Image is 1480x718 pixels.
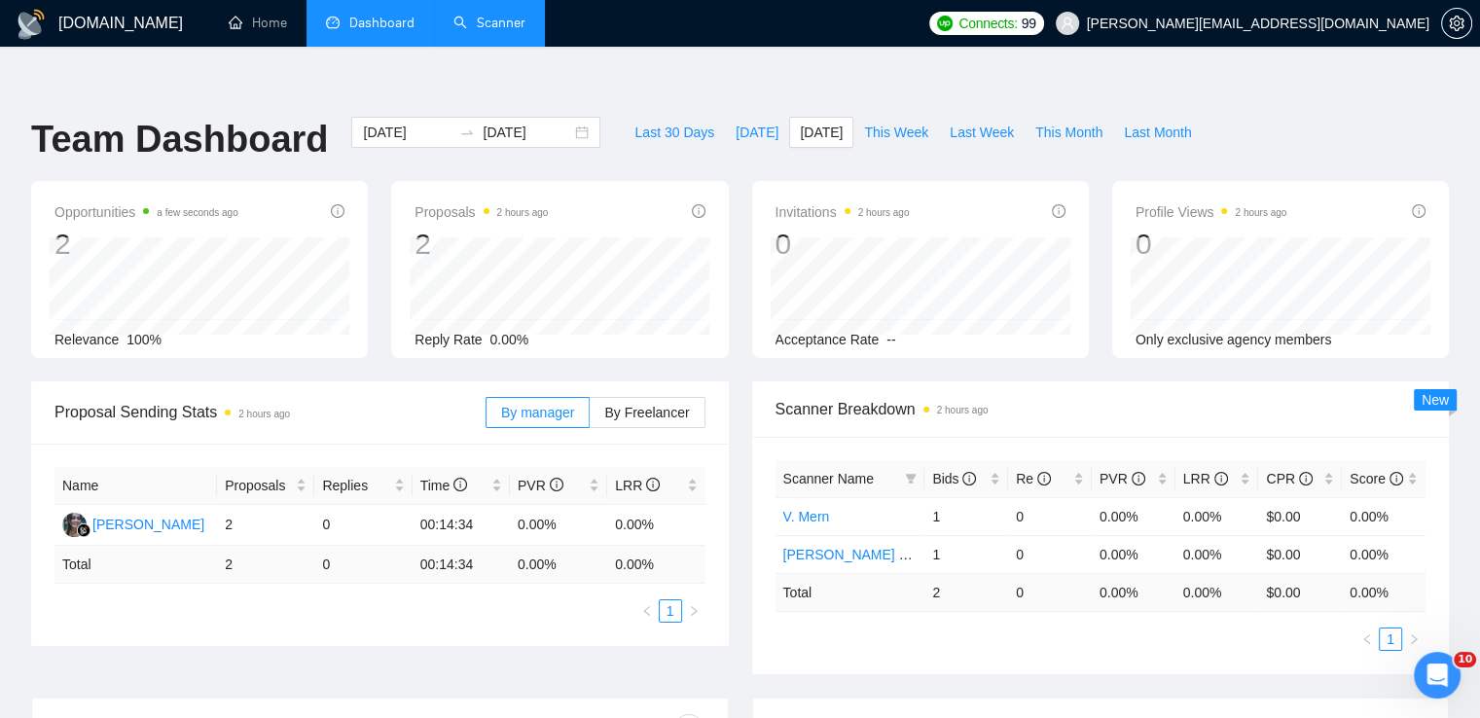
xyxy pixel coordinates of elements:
span: New [1422,392,1449,408]
input: End date [483,122,571,143]
td: 2 [924,573,1008,611]
span: left [641,605,653,617]
td: 0.00 % [1092,573,1175,611]
span: info-circle [692,204,705,218]
button: This Month [1025,117,1113,148]
div: 0 [776,226,910,263]
span: Connects: [958,13,1017,34]
span: PVR [1100,471,1145,486]
button: right [1402,628,1426,651]
td: 0.00% [1092,535,1175,573]
td: 0.00 % [1342,573,1426,611]
span: info-circle [1299,472,1313,485]
li: 1 [659,599,682,623]
a: [PERSON_NAME] Development [783,547,980,562]
th: Proposals [217,467,314,505]
span: Bids [932,471,976,486]
td: 0 [1008,535,1092,573]
span: Scanner Breakdown [776,397,1426,421]
th: Name [54,467,217,505]
td: Total [54,546,217,584]
span: Invitations [776,200,910,224]
span: -- [886,332,895,347]
button: This Week [853,117,939,148]
div: 2 [415,226,548,263]
span: Scanner Name [783,471,874,486]
span: Acceptance Rate [776,332,880,347]
li: 1 [1379,628,1402,651]
span: Proposals [225,475,292,496]
a: 1 [660,600,681,622]
td: 0.00 % [607,546,704,584]
span: Replies [322,475,389,496]
td: 0.00% [607,505,704,546]
span: This Month [1035,122,1102,143]
div: 2 [54,226,238,263]
span: Last Month [1124,122,1191,143]
img: RS [62,513,87,537]
span: This Week [864,122,928,143]
div: [PERSON_NAME] [92,514,204,535]
span: info-circle [1037,472,1051,485]
span: info-circle [550,478,563,491]
span: to [459,125,475,140]
span: left [1361,633,1373,645]
time: 2 hours ago [937,405,989,415]
span: LRR [615,478,660,493]
li: Previous Page [635,599,659,623]
td: Total [776,573,925,611]
iframe: Intercom live chat [1414,652,1461,699]
td: 0.00% [1175,497,1259,535]
span: Only exclusive agency members [1136,332,1332,347]
span: Relevance [54,332,119,347]
td: $ 0.00 [1258,573,1342,611]
span: Reply Rate [415,332,482,347]
span: info-circle [1132,472,1145,485]
span: filter [905,473,917,485]
span: Dashboard [349,15,415,31]
h1: Team Dashboard [31,117,328,162]
a: V. Mern [783,509,830,524]
span: 10 [1454,652,1476,667]
button: Last Week [939,117,1025,148]
span: Proposals [415,200,548,224]
span: filter [901,464,920,493]
span: setting [1442,16,1471,31]
span: Last 30 Days [634,122,714,143]
time: 2 hours ago [1235,207,1286,218]
td: 00:14:34 [413,546,510,584]
span: info-circle [1390,472,1403,485]
span: right [688,605,700,617]
span: PVR [518,478,563,493]
td: 0.00 % [1175,573,1259,611]
td: 0.00% [1342,497,1426,535]
button: right [682,599,705,623]
td: 1 [924,497,1008,535]
td: 0.00% [1342,535,1426,573]
td: 0.00% [1175,535,1259,573]
span: user [1061,17,1074,30]
span: info-circle [1052,204,1065,218]
td: 0.00% [510,505,607,546]
td: 0 [314,546,412,584]
td: 0 [314,505,412,546]
span: dashboard [326,16,340,29]
td: 1 [924,535,1008,573]
input: Start date [363,122,451,143]
td: $0.00 [1258,535,1342,573]
button: Last 30 Days [624,117,725,148]
img: logo [16,9,47,40]
td: 00:14:34 [413,505,510,546]
button: [DATE] [725,117,789,148]
button: left [635,599,659,623]
li: Next Page [682,599,705,623]
span: [DATE] [736,122,778,143]
span: info-circle [331,204,344,218]
span: LRR [1183,471,1228,486]
li: Previous Page [1355,628,1379,651]
li: Next Page [1402,628,1426,651]
span: 0.00% [490,332,529,347]
span: info-circle [962,472,976,485]
a: setting [1441,16,1472,31]
span: Profile Views [1136,200,1287,224]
